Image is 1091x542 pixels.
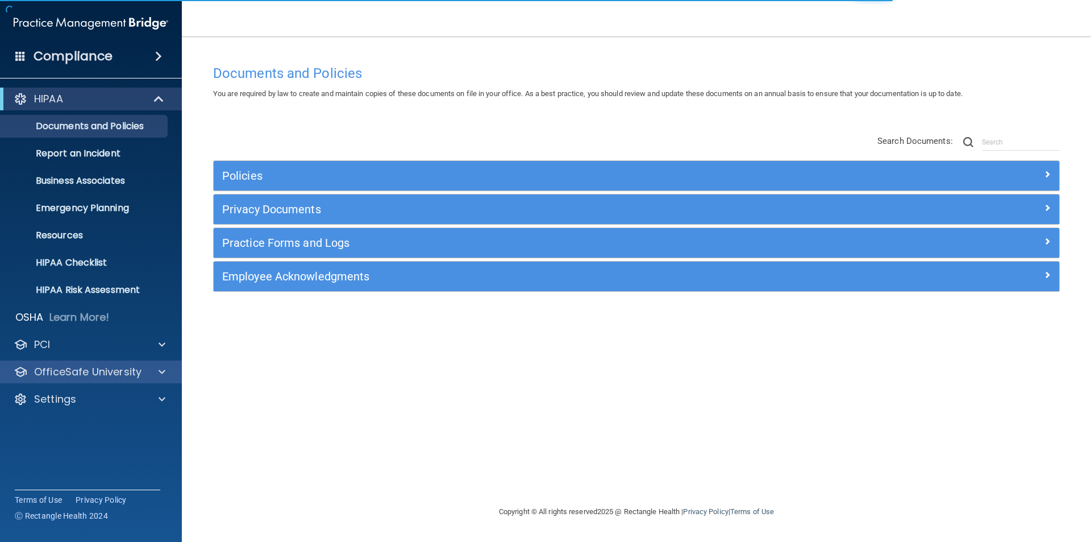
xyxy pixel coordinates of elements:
img: PMB logo [14,12,168,35]
span: Search Documents: [877,136,953,146]
iframe: Drift Widget Chat Controller [894,461,1077,507]
p: Settings [34,392,76,406]
a: OfficeSafe University [14,365,165,379]
p: PCI [34,338,50,351]
p: OSHA [15,311,44,324]
a: Privacy Policy [683,507,728,516]
p: HIPAA Risk Assessment [7,284,163,296]
p: Resources [7,230,163,241]
p: Emergency Planning [7,202,163,214]
input: Search [982,134,1060,151]
img: ic-search.3b580494.png [963,137,973,147]
p: Learn More! [49,311,110,324]
a: HIPAA [14,92,165,106]
span: Ⓒ Rectangle Health 2024 [15,510,108,522]
a: Terms of Use [15,494,62,506]
p: Documents and Policies [7,121,163,132]
h5: Policies [222,169,839,182]
a: Privacy Policy [76,494,127,506]
h4: Compliance [34,48,113,64]
span: You are required by law to create and maintain copies of these documents on file in your office. ... [213,89,963,98]
a: Terms of Use [730,507,774,516]
p: OfficeSafe University [34,365,141,379]
div: Copyright © All rights reserved 2025 @ Rectangle Health | | [429,494,844,530]
a: Policies [222,167,1051,185]
h5: Practice Forms and Logs [222,237,839,249]
a: Practice Forms and Logs [222,234,1051,252]
a: Employee Acknowledgments [222,267,1051,286]
h4: Documents and Policies [213,66,1060,81]
a: PCI [14,338,165,351]
p: Business Associates [7,175,163,187]
h5: Employee Acknowledgments [222,270,839,283]
p: HIPAA [34,92,63,106]
p: HIPAA Checklist [7,257,163,268]
a: Privacy Documents [222,200,1051,218]
a: Settings [14,392,165,406]
p: Report an Incident [7,148,163,159]
h5: Privacy Documents [222,203,839,216]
